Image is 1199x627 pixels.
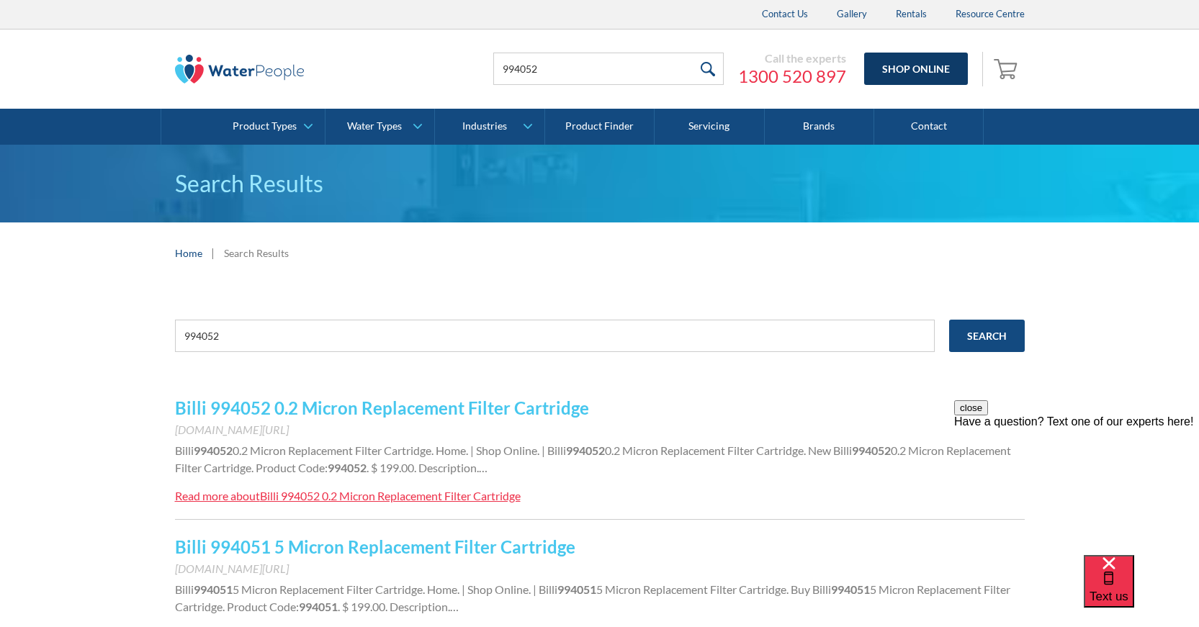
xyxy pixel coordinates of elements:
[175,397,589,418] a: Billi 994052 0.2 Micron Replacement Filter Cartridge
[328,461,367,474] strong: 994052
[224,245,289,261] div: Search Results
[566,443,605,457] strong: 994052
[1084,555,1199,627] iframe: podium webchat widget bubble
[765,109,874,145] a: Brands
[949,320,1025,352] input: Search
[435,109,544,145] a: Industries
[175,582,1010,613] span: 5 Micron Replacement Filter Cartridge. Product Code:
[325,109,434,145] a: Water Types
[347,120,402,132] div: Water Types
[605,443,852,457] span: 0.2 Micron Replacement Filter Cartridge. New Billi
[596,582,831,596] span: 5 Micron Replacement Filter Cartridge. Buy Billi
[864,53,968,85] a: Shop Online
[462,120,507,132] div: Industries
[233,582,557,596] span: 5 Micron Replacement Filter Cartridge. Home. | Shop Online. | Billi
[175,582,194,596] span: Billi
[175,166,1025,201] h1: Search Results
[557,582,596,596] strong: 994051
[210,244,217,261] div: |
[175,443,194,457] span: Billi
[175,421,1025,438] div: [DOMAIN_NAME][URL]
[260,489,521,502] div: Billi 994052 0.2 Micron Replacement Filter Cartridge
[874,109,984,145] a: Contact
[831,582,870,596] strong: 994051
[450,600,459,613] span: …
[233,120,297,132] div: Product Types
[738,51,846,66] div: Call the experts
[216,109,325,145] a: Product Types
[954,400,1199,573] iframe: podium webchat widget prompt
[175,536,575,557] a: Billi 994051 5 Micron Replacement Filter Cartridge
[233,443,566,457] span: 0.2 Micron Replacement Filter Cartridge. Home. | Shop Online. | Billi
[367,461,479,474] span: . $ 199.00. Description.
[175,245,202,261] a: Home
[175,487,521,505] a: Read more aboutBilli 994052 0.2 Micron Replacement Filter Cartridge
[194,582,233,596] strong: 994051
[175,443,1011,474] span: 0.2 Micron Replacement Filter Cartridge. Product Code:
[175,560,1025,577] div: [DOMAIN_NAME][URL]
[175,55,305,84] img: The Water People
[990,52,1025,86] a: Open empty cart
[738,66,846,87] a: 1300 520 897
[194,443,233,457] strong: 994052
[994,57,1021,80] img: shopping cart
[655,109,764,145] a: Servicing
[545,109,655,145] a: Product Finder
[299,600,338,613] strong: 994051
[493,53,724,85] input: Search products
[175,320,935,352] input: e.g. chilled water cooler
[479,461,488,474] span: …
[175,489,260,502] div: Read more about
[338,600,450,613] span: . $ 199.00. Description.
[852,443,891,457] strong: 994052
